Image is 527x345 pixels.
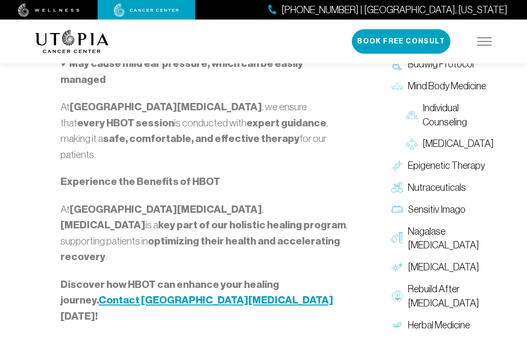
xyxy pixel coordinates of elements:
strong: [MEDICAL_DATA] [61,219,145,231]
img: icon-hamburger [477,38,492,45]
strong: optimizing their health and accelerating recovery [61,235,340,264]
p: At , is a , supporting patients in . [61,202,349,265]
strong: Experience the Benefits of HBOT [61,175,220,188]
strong: key part of our holistic healing program [158,219,346,231]
strong: [GEOGRAPHIC_DATA][MEDICAL_DATA] [70,101,262,113]
a: [PHONE_NUMBER] | [GEOGRAPHIC_DATA], [US_STATE] [268,3,507,17]
button: Book Free Consult [352,29,450,54]
img: wellness [18,3,80,17]
strong: Discover how HBOT can enhance your healing journey. [61,278,279,307]
strong: expert guidance [246,117,326,129]
p: At , we ensure that is conducted with , making it a for our patients. [61,99,349,162]
strong: Contact [GEOGRAPHIC_DATA][MEDICAL_DATA] [99,294,333,306]
img: cancer center [114,3,179,17]
a: Contact [GEOGRAPHIC_DATA][MEDICAL_DATA] [99,294,333,305]
img: logo [35,30,109,53]
strong: every HBOT session [77,117,174,129]
strong: safe, comfortable, and effective therapy [103,132,300,145]
strong: [DATE]! [61,310,98,323]
span: [PHONE_NUMBER] | [GEOGRAPHIC_DATA], [US_STATE] [282,3,507,17]
strong: [GEOGRAPHIC_DATA][MEDICAL_DATA] [70,203,262,216]
strong: May cause mild ear pressure, which can be easily managed [61,57,303,86]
